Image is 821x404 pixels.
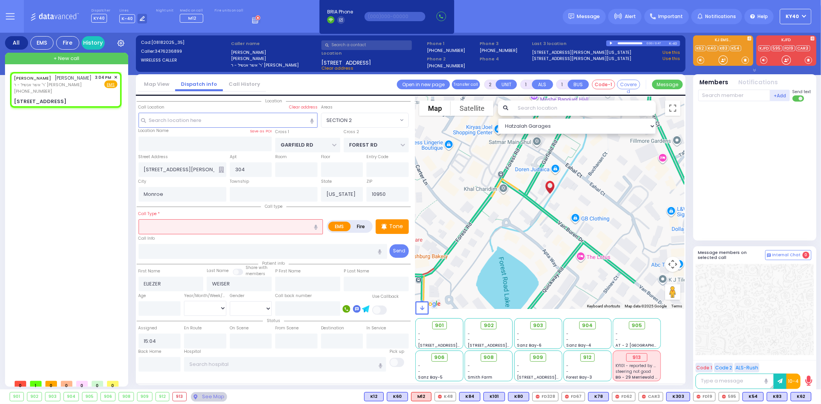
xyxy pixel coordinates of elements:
[568,80,589,89] button: BUS
[693,392,716,401] div: FD19
[64,392,79,401] div: 904
[327,8,353,15] span: BRIA Phone
[427,56,477,62] span: Phone 2
[536,395,540,399] img: red-radio-icon.svg
[484,322,494,329] span: 902
[397,80,450,89] a: Open in new page
[82,392,97,401] div: 905
[569,13,574,19] img: message.svg
[739,78,778,87] button: Notifications
[326,117,352,124] span: SECTION 2
[626,353,647,362] div: 913
[139,349,162,355] label: Back Home
[15,381,26,387] span: 0
[389,222,403,230] p: Tone
[566,363,569,369] span: -
[418,369,421,374] span: -
[730,45,741,51] a: K54
[517,337,519,342] span: -
[321,179,332,185] label: State
[139,179,147,185] label: City
[76,381,88,387] span: 0
[532,55,632,62] a: [STREET_ADDRESS][PERSON_NAME][US_STATE]
[665,100,681,116] button: Toggle fullscreen view
[666,392,690,401] div: BLS
[417,299,443,309] a: Open this area in Google Maps (opens a new window)
[508,392,529,401] div: BLS
[61,381,72,387] span: 0
[214,8,243,13] label: Fire units on call
[289,104,318,110] label: Clear address
[321,59,371,65] span: [STREET_ADDRESS]
[658,13,683,20] span: Important
[438,395,442,399] img: red-radio-icon.svg
[258,260,289,266] span: Patient info
[616,342,673,348] span: AT - 2 [GEOGRAPHIC_DATA]
[387,392,408,401] div: K60
[230,293,244,299] label: Gender
[155,48,182,54] span: 3476236899
[767,392,788,401] div: K83
[666,392,690,401] div: K303
[714,363,733,372] button: Code 2
[566,374,592,380] span: Forest Bay-3
[366,179,372,185] label: ZIP
[427,47,465,53] label: [PHONE_NUMBER]
[665,257,681,272] button: Map camera controls
[533,354,543,361] span: 909
[566,331,569,337] span: -
[95,75,112,80] span: 3:04 PM
[632,322,642,329] span: 905
[321,325,344,331] label: Destination
[577,13,600,20] span: Message
[138,80,175,88] a: Map View
[321,40,412,50] input: Search a contact
[250,129,272,134] label: Save as POI
[480,56,530,62] span: Phone 4
[56,36,79,50] div: Fire
[662,55,680,62] a: Use this
[616,369,651,374] span: steering not good
[321,154,330,160] label: Floor
[427,40,477,47] span: Phone 1
[468,342,540,348] span: [STREET_ADDRESS][PERSON_NAME]
[696,363,713,372] button: Code 1
[418,331,421,337] span: -
[757,13,768,20] span: Help
[662,49,680,56] a: Use this
[612,392,635,401] div: FD62
[793,89,811,95] span: Send text
[616,337,618,342] span: -
[588,392,609,401] div: BLS
[344,129,359,135] label: Cross 2
[230,154,237,160] label: Apt
[770,90,790,101] button: +Add
[742,392,764,401] div: K54
[45,392,60,401] div: 903
[139,235,155,242] label: Call Info
[364,392,384,401] div: K12
[139,113,318,127] input: Search location here
[139,268,161,274] label: First Name
[184,293,226,299] div: Year/Month/Week/Day
[275,129,289,135] label: Cross 1
[562,392,585,401] div: FD67
[246,265,268,270] small: Share with
[366,325,386,331] label: In Service
[350,222,372,231] label: Fire
[418,363,421,369] span: -
[372,294,399,300] label: Use Callback
[418,337,421,342] span: -
[263,318,284,324] span: Status
[705,13,736,20] span: Notifications
[275,268,301,274] label: P First Name
[532,392,558,401] div: FD328
[695,45,706,51] a: K62
[119,392,134,401] div: 908
[184,357,386,372] input: Search hospital
[219,167,224,173] span: Other building occupants
[791,392,811,401] div: BLS
[30,381,42,387] span: 1
[275,325,299,331] label: From Scene
[796,45,810,51] a: CAR3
